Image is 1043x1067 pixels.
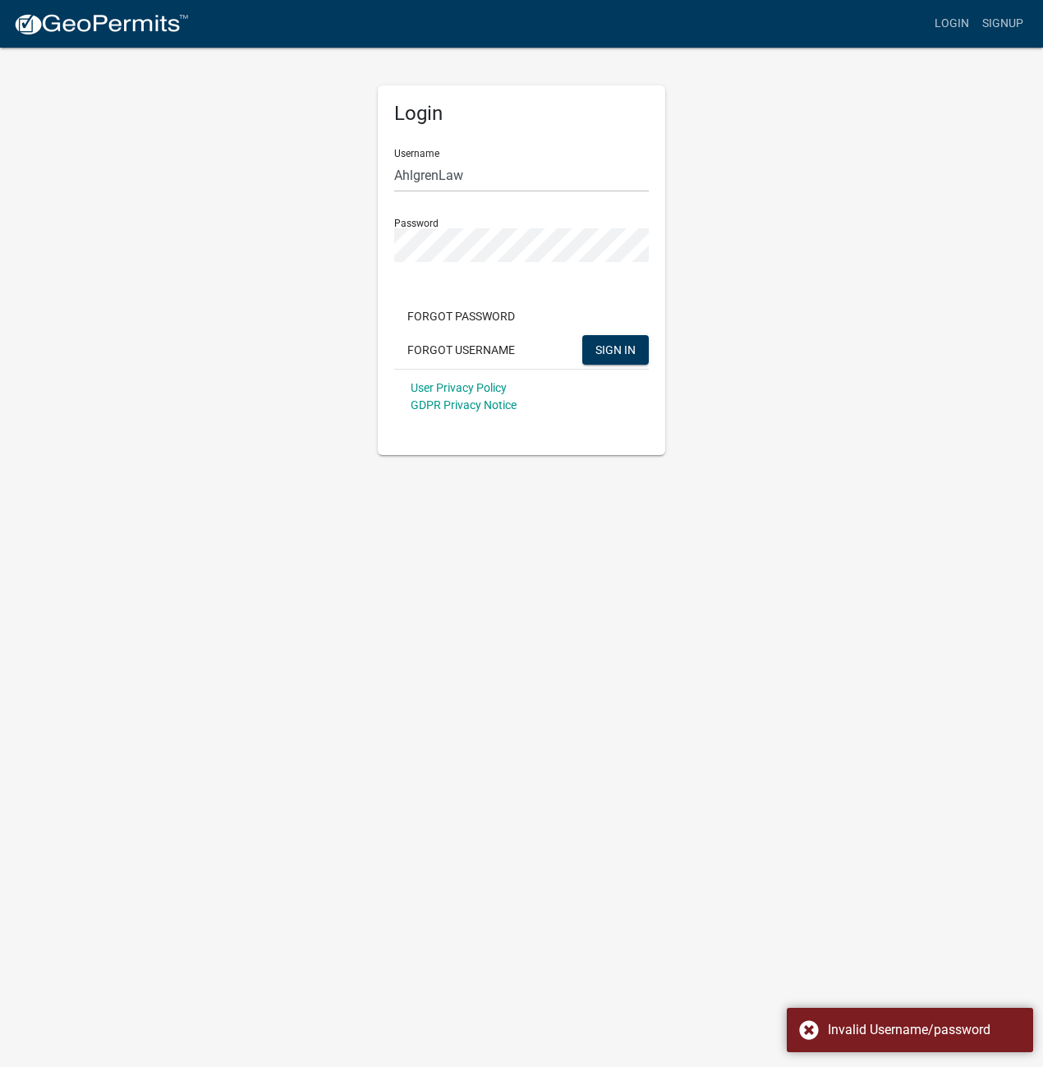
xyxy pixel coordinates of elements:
[411,398,517,412] a: GDPR Privacy Notice
[828,1020,1021,1040] div: Invalid Username/password
[582,335,649,365] button: SIGN IN
[411,381,507,394] a: User Privacy Policy
[976,8,1030,39] a: Signup
[394,102,649,126] h5: Login
[595,343,636,356] span: SIGN IN
[394,335,528,365] button: Forgot Username
[928,8,976,39] a: Login
[394,301,528,331] button: Forgot Password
